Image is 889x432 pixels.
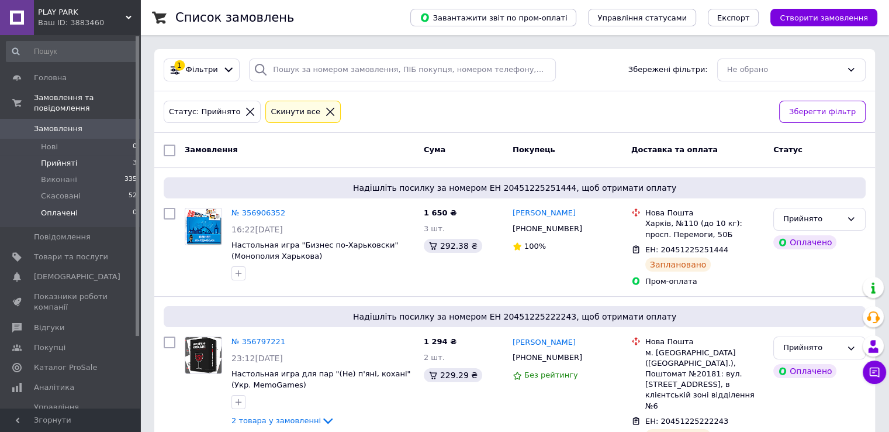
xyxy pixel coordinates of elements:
[588,9,696,26] button: Управління статусами
[773,364,836,378] div: Оплачено
[513,145,555,154] span: Покупець
[38,7,126,18] span: PLAY PARK
[185,208,222,245] img: Фото товару
[34,292,108,313] span: Показники роботи компанії
[34,362,97,373] span: Каталог ProSale
[645,258,711,272] div: Заплановано
[424,239,482,253] div: 292.38 ₴
[424,145,445,154] span: Cума
[783,213,842,225] div: Прийнято
[631,145,718,154] span: Доставка та оплата
[770,9,877,26] button: Створити замовлення
[231,416,335,425] a: 2 товара у замовленні
[863,361,886,384] button: Чат з покупцем
[185,337,222,374] a: Фото товару
[38,18,140,28] div: Ваш ID: 3883460
[41,191,81,201] span: Скасовані
[167,106,243,118] div: Статус: Прийнято
[34,73,67,83] span: Головна
[231,225,283,234] span: 16:22[DATE]
[268,106,323,118] div: Cкинути все
[510,221,584,236] div: [PHONE_NUMBER]
[185,337,222,373] img: Фото товару
[513,208,576,219] a: [PERSON_NAME]
[424,368,482,382] div: 229.29 ₴
[789,106,856,118] span: Зберегти фільтр
[759,13,877,22] a: Створити замовлення
[780,13,868,22] span: Створити замовлення
[185,145,237,154] span: Замовлення
[524,242,546,251] span: 100%
[124,174,137,185] span: 335
[510,350,584,365] div: [PHONE_NUMBER]
[645,337,764,347] div: Нова Пошта
[185,208,222,245] a: Фото товару
[34,272,120,282] span: [DEMOGRAPHIC_DATA]
[34,252,108,262] span: Товари та послуги
[513,337,576,348] a: [PERSON_NAME]
[645,218,764,239] div: Харків, №110 (до 10 кг): просп. Перемоги, 50Б
[41,174,77,185] span: Виконані
[6,41,138,62] input: Пошук
[628,64,708,76] span: Збережені фільтри:
[645,208,764,218] div: Нова Пошта
[424,353,445,362] span: 2 шт.
[34,323,64,333] span: Відгуки
[133,208,137,218] span: 0
[34,232,91,242] span: Повідомлення
[231,241,398,260] a: Настольная игра "Бизнес по-Харьковски" (Монополия Харькова)
[34,124,82,134] span: Замовлення
[133,142,137,152] span: 0
[717,13,750,22] span: Експорт
[41,142,58,152] span: Нові
[708,9,759,26] button: Експорт
[231,369,410,389] a: Настольная игра для пар "(Не) п'яні, кохані" (Укр. MemoGames)
[424,337,456,346] span: 1 294 ₴
[645,348,764,412] div: м. [GEOGRAPHIC_DATA] ([GEOGRAPHIC_DATA].), Поштомат №20181: вул. [STREET_ADDRESS], в клієнтській ...
[34,402,108,423] span: Управління сайтом
[410,9,576,26] button: Завантажити звіт по пром-оплаті
[231,337,285,346] a: № 356797221
[231,354,283,363] span: 23:12[DATE]
[175,11,294,25] h1: Список замовлень
[34,92,140,114] span: Замовлення та повідомлення
[249,59,556,81] input: Пошук за номером замовлення, ПІБ покупця, номером телефону, Email, номером накладної
[231,208,285,217] a: № 356906352
[424,208,456,217] span: 1 650 ₴
[645,417,728,426] span: ЕН: 20451225222243
[645,276,764,287] div: Пром-оплата
[524,371,578,379] span: Без рейтингу
[231,416,321,425] span: 2 товара у замовленні
[168,311,861,323] span: Надішліть посилку за номером ЕН 20451225222243, щоб отримати оплату
[41,158,77,169] span: Прийняті
[174,60,185,71] div: 1
[34,342,65,353] span: Покупці
[168,182,861,194] span: Надішліть посилку за номером ЕН 20451225251444, щоб отримати оплату
[645,245,728,254] span: ЕН: 20451225251444
[597,13,687,22] span: Управління статусами
[133,158,137,169] span: 3
[783,342,842,354] div: Прийнято
[41,208,78,218] span: Оплачені
[424,224,445,233] span: 3 шт.
[186,64,218,76] span: Фільтри
[34,382,74,393] span: Аналітика
[773,145,802,154] span: Статус
[129,191,137,201] span: 52
[420,12,567,23] span: Завантажити звіт по пром-оплаті
[727,64,842,76] div: Не обрано
[773,235,836,249] div: Оплачено
[779,101,866,124] button: Зберегти фільтр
